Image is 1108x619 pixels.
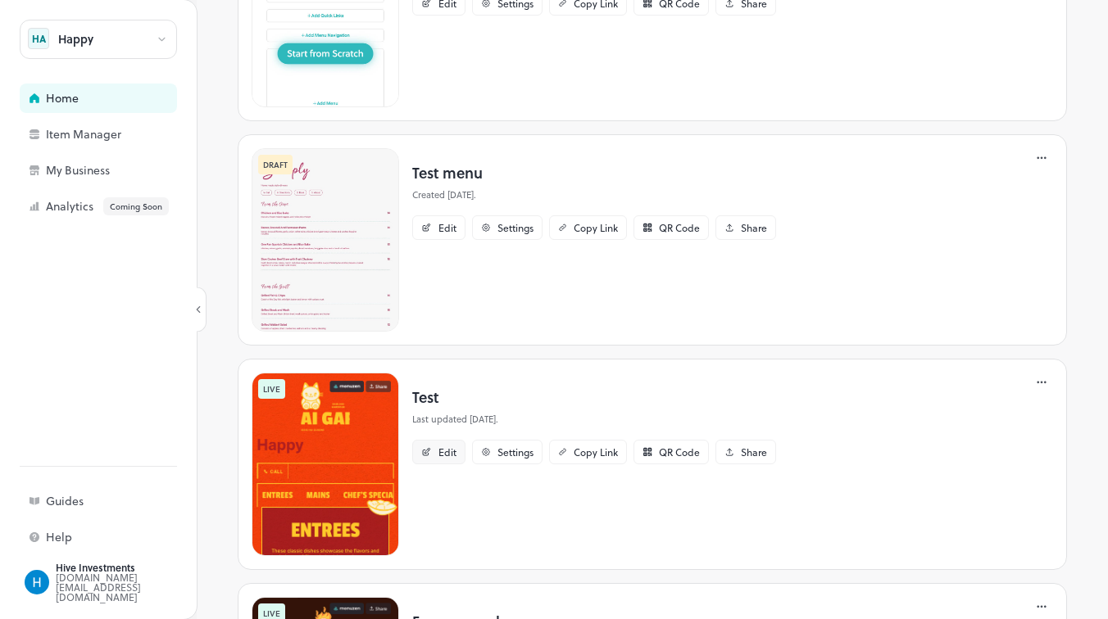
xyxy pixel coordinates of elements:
div: LIVE [258,379,285,399]
div: Coming Soon [103,197,169,215]
div: Copy Link [574,223,618,233]
div: Settings [497,447,534,457]
img: 1676465168948jpkkhb7nf3k.jpg [252,148,399,332]
div: Happy [58,34,93,45]
div: [DOMAIN_NAME][EMAIL_ADDRESS][DOMAIN_NAME] [56,572,210,602]
p: Test [412,386,776,408]
div: Home [46,93,210,104]
img: ACg8ocLmo65ov1jpqWbz7SPT2e-d9NB992B3RkI0GUFuuXqH0rLO7g=s96-c [25,570,49,594]
img: 1754749265674c4ifqoqlnei.png [252,373,399,556]
div: DRAFT [258,155,293,174]
div: My Business [46,165,210,176]
div: Guides [46,495,210,507]
div: Hive Investments [56,563,210,572]
div: Analytics [46,197,210,215]
p: Created [DATE]. [412,188,776,202]
div: Settings [497,223,534,233]
div: Help [46,531,210,543]
div: Share [741,447,767,457]
p: Last updated [DATE]. [412,413,776,427]
div: Share [741,223,767,233]
div: Edit [438,223,456,233]
div: QR Code [659,223,700,233]
div: HA [28,28,49,49]
p: Test menu [412,161,776,183]
div: Item Manager [46,129,210,140]
div: Edit [438,447,456,457]
div: QR Code [659,447,700,457]
div: Copy Link [574,447,618,457]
